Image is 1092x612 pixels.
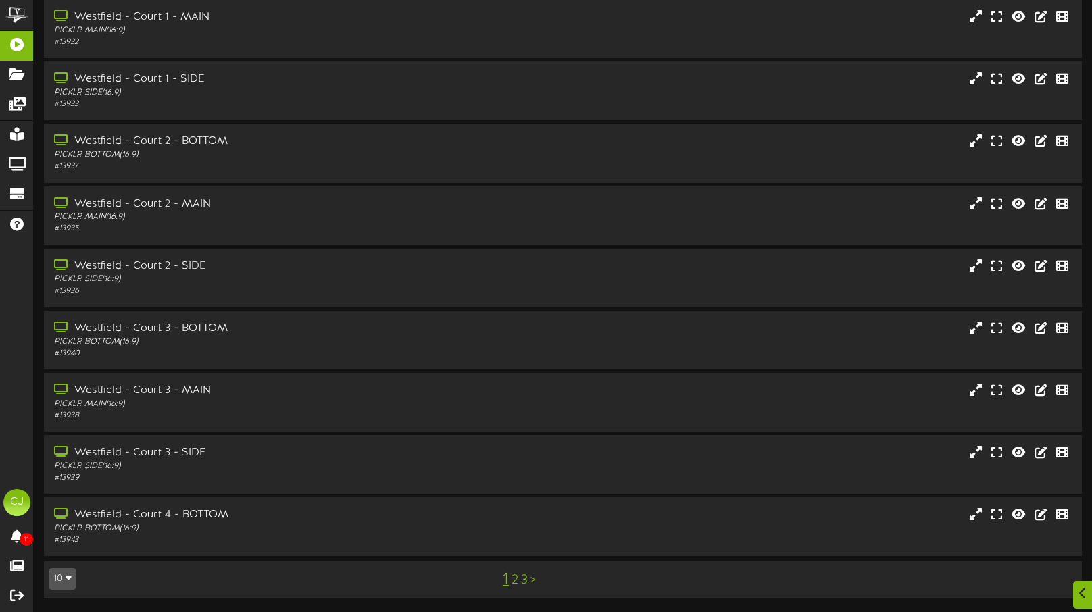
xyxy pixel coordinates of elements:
div: PICKLR SIDE ( 16:9 ) [54,274,466,285]
div: PICKLR SIDE ( 16:9 ) [54,87,466,99]
div: # 13937 [54,161,466,172]
div: PICKLR MAIN ( 16:9 ) [54,211,466,223]
div: # 13940 [54,348,466,359]
a: 3 [521,573,528,588]
div: Westfield - Court 3 - SIDE [54,445,466,461]
div: PICKLR BOTTOM ( 16:9 ) [54,336,466,348]
div: Westfield - Court 2 - MAIN [54,197,466,212]
button: 10 [49,568,76,590]
div: PICKLR MAIN ( 16:9 ) [54,25,466,36]
a: > [530,573,536,588]
div: # 13939 [54,472,466,484]
div: Westfield - Court 3 - BOTTOM [54,321,466,336]
div: # 13936 [54,286,466,297]
div: Westfield - Court 3 - MAIN [54,383,466,399]
a: 1 [503,571,509,588]
div: # 13932 [54,36,466,48]
div: Westfield - Court 1 - SIDE [54,72,466,87]
div: # 13943 [54,534,466,546]
div: Westfield - Court 2 - SIDE [54,259,466,274]
div: # 13933 [54,99,466,110]
span: 11 [20,533,33,546]
div: Westfield - Court 1 - MAIN [54,9,466,25]
div: PICKLR BOTTOM ( 16:9 ) [54,523,466,534]
div: PICKLR BOTTOM ( 16:9 ) [54,149,466,161]
div: PICKLR MAIN ( 16:9 ) [54,399,466,410]
div: CJ [3,489,30,516]
div: Westfield - Court 4 - BOTTOM [54,507,466,523]
div: Westfield - Court 2 - BOTTOM [54,134,466,149]
div: # 13938 [54,410,466,422]
div: PICKLR SIDE ( 16:9 ) [54,461,466,472]
a: 2 [512,573,518,588]
div: # 13935 [54,223,466,234]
